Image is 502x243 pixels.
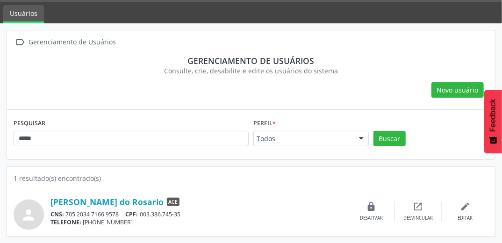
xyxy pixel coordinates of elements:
[403,215,433,222] div: Desvincular
[20,56,482,66] div: Gerenciamento de usuários
[50,197,164,207] a: [PERSON_NAME] do Rosario
[50,210,64,218] span: CNS:
[21,207,37,223] i: person
[437,85,479,95] span: Novo usuário
[14,36,118,49] a:  Gerenciamento de Usuários
[14,36,27,49] i: 
[50,210,348,218] div: 705 2034 7166 9578 003.386.745-35
[373,131,406,147] button: Buscar
[460,201,470,212] i: edit
[458,215,473,222] div: Editar
[27,36,118,49] div: Gerenciamento de Usuários
[3,5,44,23] a: Usuários
[257,134,350,143] span: Todos
[413,201,423,212] i: open_in_new
[126,210,138,218] span: CPF:
[167,198,179,206] span: ACE
[14,116,45,131] label: PESQUISAR
[484,90,502,153] button: Feedback - Mostrar pesquisa
[50,218,81,226] span: TELEFONE:
[50,218,348,226] div: [PHONE_NUMBER]
[253,116,276,131] label: Perfil
[489,99,497,132] span: Feedback
[431,82,484,98] button: Novo usuário
[360,215,383,222] div: Desativar
[366,201,377,212] i: lock
[14,173,488,183] div: 1 resultado(s) encontrado(s)
[20,66,482,76] div: Consulte, crie, desabilite e edite os usuários do sistema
